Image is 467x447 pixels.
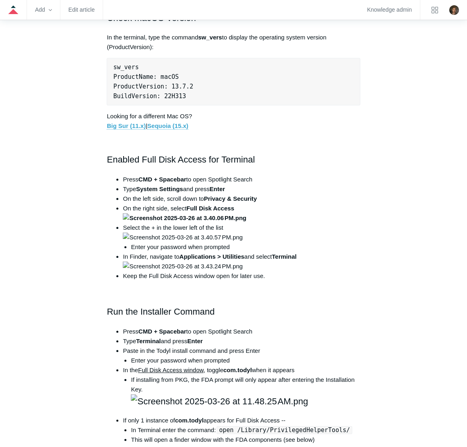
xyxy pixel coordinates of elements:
[131,356,360,365] li: Enter your password when prompted
[138,367,204,373] span: Full Disk Access window
[123,175,360,184] li: Press to open Spotlight Search
[367,8,412,12] a: Knowledge admin
[123,184,360,194] li: Type and press
[131,425,360,435] li: In Terminal enter the command:
[123,336,360,346] li: Type and press
[123,194,360,204] li: On the left side, scroll down to
[187,338,203,344] strong: Enter
[175,417,204,424] strong: com.todyl
[204,195,257,202] strong: Privacy & Security
[131,375,360,408] li: If installing from PKG, the FDA prompt will only appear after entering the Installation Key.
[123,233,242,242] img: Screenshot 2025-03-26 at 3.40.57 PM.png
[107,111,360,131] p: Looking for a different Mac OS? |
[180,253,244,260] strong: Applications > Utilities
[217,426,352,434] code: open /Library/PrivilegedHelperTools/
[210,185,225,192] strong: Enter
[123,365,360,408] li: In the , toggle when it appears
[449,5,459,15] img: user avatar
[272,253,296,260] strong: Terminal
[136,185,183,192] strong: System Settings
[68,8,95,12] a: Edit article
[138,328,186,335] strong: CMD + Spacebar
[123,205,246,221] strong: Full Disk Access
[107,305,360,319] h2: Run the Installer Command
[35,8,52,12] zd-hc-trigger: Add
[123,262,242,271] img: Screenshot 2025-03-26 at 3.43.24 PM.png
[223,367,252,373] strong: com.todyl
[449,5,459,15] zd-hc-trigger: Click your profile icon to open the profile menu
[123,327,360,336] li: Press to open Spotlight Search
[123,271,360,281] li: Keep the Full Disk Access window open for later use.
[136,338,161,344] strong: Terminal
[123,223,360,252] li: Select the + in the lower left of the list
[123,204,360,223] li: On the right side, select
[123,213,246,223] img: Screenshot 2025-03-26 at 3.40.06 PM.png
[107,152,360,167] h2: Enabled Full Disk Access for Terminal
[147,122,188,130] a: Sequoia (15.x)
[107,58,360,105] pre: sw_vers ProductName: macOS ProductVersion: 13.7.2 BuildVersion: 22H313
[107,33,360,52] p: In the terminal, type the command to display the operating system version (ProductVersion):
[131,435,360,445] li: This will open a finder window with the FDA components (see below)
[198,34,222,41] strong: sw_vers
[131,242,360,252] li: Enter your password when prompted
[131,394,308,408] img: Screenshot 2025-03-26 at 11.48.25 AM.png
[138,176,186,183] strong: CMD + Spacebar
[107,122,146,130] a: Big Sur (11.x)
[123,346,360,365] li: Paste in the Todyl install command and press Enter
[123,252,360,271] li: In Finder, navigate to and select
